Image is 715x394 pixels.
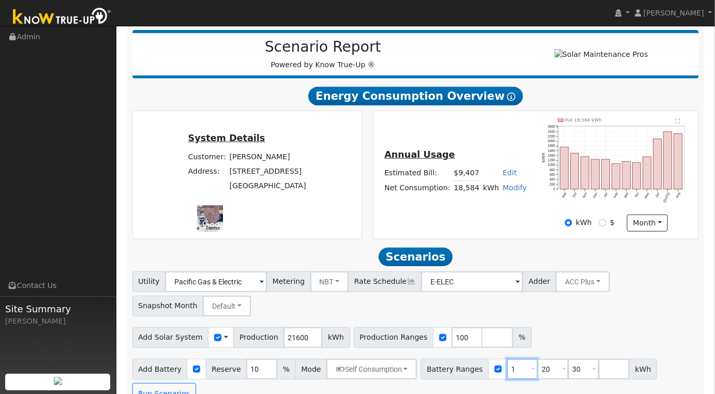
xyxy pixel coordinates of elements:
[548,149,556,153] text: 1600
[612,164,620,189] rect: onclick=""
[548,130,556,133] text: 2400
[602,160,610,190] rect: onclick=""
[200,218,234,232] a: Open this area in Google Maps (opens a new window)
[627,215,668,232] button: month
[326,359,417,380] button: Self Consumption
[561,192,568,199] text: Sep
[295,359,327,380] span: Mode
[572,192,577,198] text: Oct
[613,192,619,199] text: Feb
[379,248,453,266] span: Scenarios
[228,178,308,193] td: [GEOGRAPHIC_DATA]
[132,359,188,380] span: Add Battery
[310,271,349,292] button: NBT
[421,359,489,380] span: Battery Ranges
[277,359,295,380] span: %
[633,163,641,189] rect: onclick=""
[548,125,556,129] text: 2600
[549,178,555,181] text: 400
[228,164,308,178] td: [STREET_ADDRESS]
[132,327,209,348] span: Add Solar System
[599,219,606,226] input: $
[548,163,556,167] text: 1000
[548,139,556,143] text: 2000
[165,271,267,292] input: Select a Utility
[581,157,589,189] rect: onclick=""
[592,192,599,199] text: Dec
[622,162,631,190] rect: onclick=""
[5,302,111,316] span: Site Summary
[421,271,523,292] input: Select a Rate Schedule
[556,271,610,292] button: ACC Plus
[610,217,615,228] label: $
[266,271,311,292] span: Metering
[554,187,556,191] text: 0
[186,149,228,164] td: Customer:
[603,192,608,199] text: Jan
[228,149,308,164] td: [PERSON_NAME]
[582,192,588,199] text: Nov
[322,327,350,348] span: kWh
[548,144,556,148] text: 1800
[523,271,556,292] span: Adder
[576,217,592,228] label: kWh
[308,87,523,105] span: Energy Consumption Overview
[8,6,116,29] img: Know True-Up
[663,192,671,203] text: [DATE]
[675,192,681,199] text: Aug
[541,153,546,163] text: kWh
[54,377,62,385] img: retrieve
[188,133,265,143] u: System Details
[560,147,569,189] rect: onclick=""
[548,154,556,157] text: 1400
[565,117,602,123] text: Pull 18,584 kWh
[205,225,220,231] a: Terms (opens in new tab)
[549,183,555,186] text: 200
[664,132,672,189] rect: onclick=""
[233,327,284,348] span: Production
[674,134,682,190] rect: onclick=""
[565,219,572,226] input: kWh
[571,153,579,189] rect: onclick=""
[354,327,434,348] span: Production Ranges
[591,159,600,189] rect: onclick=""
[138,38,509,70] div: Powered by Know True-Up ®
[549,173,555,176] text: 600
[653,139,662,189] rect: onclick=""
[452,180,481,195] td: 18,584
[383,180,452,195] td: Net Consumption:
[5,316,111,327] div: [PERSON_NAME]
[186,164,228,178] td: Address:
[643,157,651,189] rect: onclick=""
[206,359,247,380] span: Reserve
[503,184,527,192] a: Modify
[644,192,651,200] text: May
[481,180,501,195] td: kWh
[623,192,629,199] text: Mar
[549,168,555,172] text: 800
[132,271,166,292] span: Utility
[200,218,234,232] img: Google
[555,49,648,60] img: Solar Maintenance Pros
[383,166,452,181] td: Estimated Bill:
[384,149,455,160] u: Annual Usage
[348,271,422,292] span: Rate Schedule
[203,296,251,316] button: Default
[629,359,657,380] span: kWh
[634,192,640,199] text: Apr
[513,327,531,348] span: %
[676,119,680,124] text: 
[548,159,556,162] text: 1200
[644,9,704,17] span: [PERSON_NAME]
[132,296,204,316] span: Snapshot Month
[452,166,481,181] td: $9,407
[655,192,661,199] text: Jun
[143,38,503,56] h2: Scenario Report
[503,169,517,177] a: Edit
[508,93,516,101] i: Show Help
[548,134,556,138] text: 2200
